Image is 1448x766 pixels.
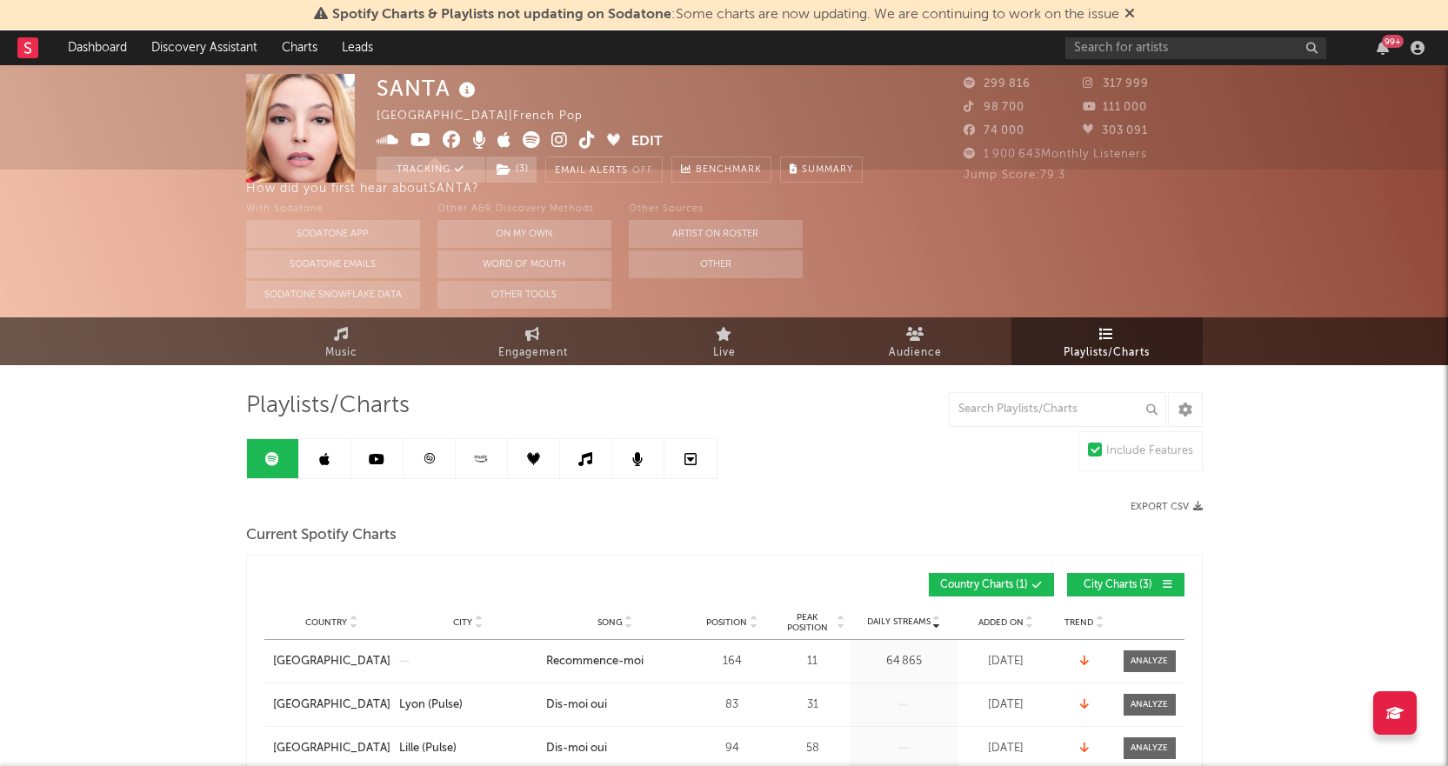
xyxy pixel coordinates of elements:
[546,740,684,757] a: Dis-moi oui
[56,30,139,65] a: Dashboard
[399,740,457,757] div: Lille (Pulse)
[1078,580,1158,590] span: City Charts ( 3 )
[964,149,1147,160] span: 1 900 643 Monthly Listeners
[273,740,390,757] a: [GEOGRAPHIC_DATA]
[1106,441,1193,462] div: Include Features
[486,157,537,183] button: (3)
[631,131,663,153] button: Edit
[399,740,537,757] a: Lille (Pulse)
[332,8,1119,22] span: : Some charts are now updating. We are continuing to work on the issue
[246,220,420,248] button: Sodatone App
[399,696,463,714] div: Lyon (Pulse)
[325,343,357,363] span: Music
[1124,8,1135,22] span: Dismiss
[929,573,1054,596] button: Country Charts(1)
[629,220,803,248] button: Artist on Roster
[780,653,845,670] div: 11
[693,653,771,670] div: 164
[437,281,611,309] button: Other Tools
[780,696,845,714] div: 31
[246,396,410,416] span: Playlists/Charts
[437,317,629,365] a: Engagement
[546,696,684,714] a: Dis-moi oui
[940,580,1028,590] span: Country Charts ( 1 )
[693,740,771,757] div: 94
[246,250,420,278] button: Sodatone Emails
[706,617,747,628] span: Position
[949,392,1166,427] input: Search Playlists/Charts
[246,317,437,365] a: Music
[1083,78,1149,90] span: 317 999
[713,343,736,363] span: Live
[498,343,568,363] span: Engagement
[820,317,1011,365] a: Audience
[964,170,1065,181] span: Jump Score: 79.3
[963,740,1050,757] div: [DATE]
[377,157,485,183] button: Tracking
[1067,573,1184,596] button: City Charts(3)
[693,696,771,714] div: 83
[978,617,1024,628] span: Added On
[246,199,420,220] div: With Sodatone
[1377,41,1389,55] button: 99+
[964,125,1024,137] span: 74 000
[246,281,420,309] button: Sodatone Snowflake Data
[780,740,845,757] div: 58
[377,74,480,103] div: SANTA
[139,30,270,65] a: Discovery Assistant
[802,165,853,175] span: Summary
[485,157,537,183] span: ( 3 )
[399,696,537,714] a: Lyon (Pulse)
[696,160,762,181] span: Benchmark
[889,343,942,363] span: Audience
[964,78,1031,90] span: 299 816
[963,696,1050,714] div: [DATE]
[437,250,611,278] button: Word Of Mouth
[545,157,663,183] button: Email AlertsOff
[854,653,954,670] div: 64 865
[305,617,347,628] span: Country
[671,157,771,183] a: Benchmark
[546,653,644,670] div: Recommence-moi
[1064,617,1093,628] span: Trend
[453,617,472,628] span: City
[964,102,1024,113] span: 98 700
[546,696,607,714] div: Dis-moi oui
[270,30,330,65] a: Charts
[1065,37,1326,59] input: Search for artists
[597,617,623,628] span: Song
[273,696,390,714] a: [GEOGRAPHIC_DATA]
[332,8,671,22] span: Spotify Charts & Playlists not updating on Sodatone
[437,220,611,248] button: On My Own
[780,612,835,633] span: Peak Position
[377,106,603,127] div: [GEOGRAPHIC_DATA] | French Pop
[632,166,653,176] em: Off
[629,317,820,365] a: Live
[437,199,611,220] div: Other A&R Discovery Methods
[1083,102,1147,113] span: 111 000
[1382,35,1404,48] div: 99 +
[963,653,1050,670] div: [DATE]
[546,740,607,757] div: Dis-moi oui
[1064,343,1150,363] span: Playlists/Charts
[1131,502,1203,512] button: Export CSV
[1011,317,1203,365] a: Playlists/Charts
[273,653,390,670] a: [GEOGRAPHIC_DATA]
[1083,125,1148,137] span: 303 091
[629,199,803,220] div: Other Sources
[780,157,863,183] button: Summary
[246,525,397,546] span: Current Spotify Charts
[629,250,803,278] button: Other
[867,616,931,629] span: Daily Streams
[546,653,684,670] a: Recommence-moi
[330,30,385,65] a: Leads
